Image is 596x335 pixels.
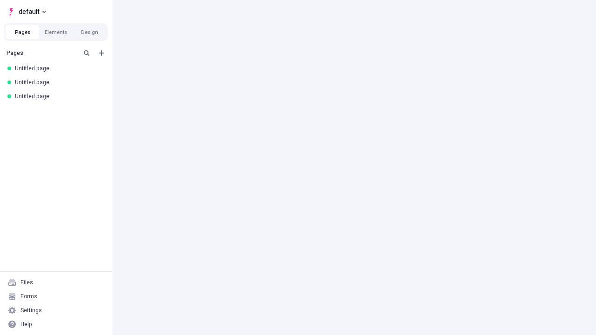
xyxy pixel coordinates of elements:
[20,293,37,300] div: Forms
[96,47,107,59] button: Add new
[7,49,77,57] div: Pages
[20,307,42,314] div: Settings
[6,25,39,39] button: Pages
[20,279,33,286] div: Files
[73,25,106,39] button: Design
[4,5,50,19] button: Select site
[20,321,32,328] div: Help
[39,25,73,39] button: Elements
[15,93,101,100] div: Untitled page
[15,65,101,72] div: Untitled page
[19,6,40,17] span: default
[15,79,101,86] div: Untitled page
